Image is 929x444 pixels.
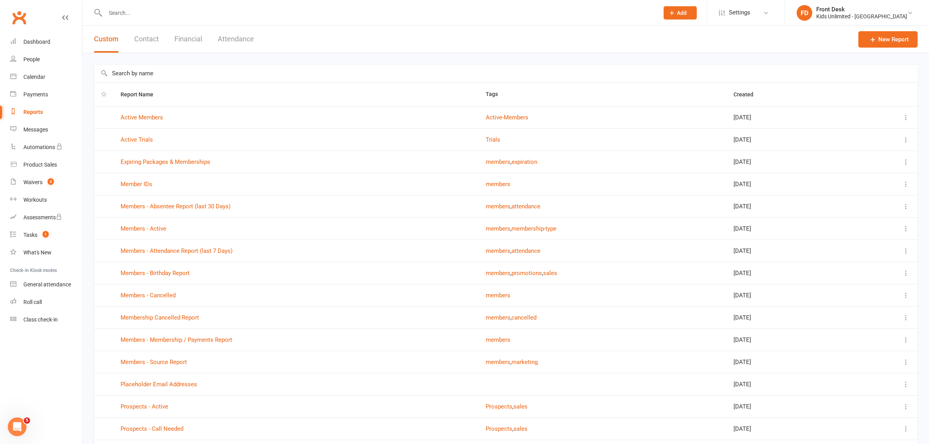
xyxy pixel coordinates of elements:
td: [DATE] [727,284,850,306]
a: Reports [10,103,82,121]
a: Members - Membership / Payments Report [121,336,232,343]
div: What's New [23,249,52,256]
div: Automations [23,144,55,150]
td: [DATE] [727,240,850,262]
button: Created [734,90,762,99]
a: People [10,51,82,68]
div: Tasks [23,232,37,238]
button: members [486,179,510,189]
td: [DATE] [727,195,850,217]
button: members [486,335,510,345]
div: People [23,56,40,62]
button: members [486,357,510,367]
a: Messages [10,121,82,139]
button: members [486,202,510,211]
a: Assessments [10,209,82,226]
input: Search by name [94,64,918,82]
span: Settings [729,4,750,21]
button: Active-Members [486,113,528,122]
a: Class kiosk mode [10,311,82,329]
div: FD [797,5,812,21]
td: [DATE] [727,373,850,395]
span: , [510,270,512,277]
span: Created [734,91,762,98]
div: Workouts [23,197,47,203]
a: Prospects - Call Needed [121,425,183,432]
div: Product Sales [23,162,57,168]
button: Financial [174,26,202,53]
td: [DATE] [727,351,850,373]
span: , [510,314,512,321]
div: Calendar [23,74,45,80]
button: Contact [134,26,159,53]
div: Waivers [23,179,43,185]
a: Roll call [10,293,82,311]
a: Automations [10,139,82,156]
a: Members - Active [121,225,166,232]
button: expiration [512,157,537,167]
div: Roll call [23,299,42,305]
a: Calendar [10,68,82,86]
button: marketing [512,357,538,367]
button: Custom [94,26,119,53]
div: Dashboard [23,39,50,45]
td: [DATE] [727,151,850,173]
a: Dashboard [10,33,82,51]
button: members [486,224,510,233]
button: Prospects [486,402,512,411]
a: Members - Source Report [121,359,187,366]
a: Active Trials [121,136,153,143]
th: Tags [479,83,727,106]
input: Search... [103,7,654,18]
button: Report Name [121,90,162,99]
td: [DATE] [727,217,850,240]
a: Payments [10,86,82,103]
button: sales [513,424,528,433]
span: 5 [24,417,30,424]
a: Members - Absentee Report (last 30 Days) [121,203,231,210]
span: Add [677,10,687,16]
a: Membership Cancelled Report [121,314,199,321]
a: Tasks 1 [10,226,82,244]
button: sales [543,268,557,278]
span: , [510,203,512,210]
a: Product Sales [10,156,82,174]
button: members [486,291,510,300]
button: members [486,268,510,278]
td: [DATE] [727,395,850,417]
a: Active Members [121,114,163,121]
div: Payments [23,91,48,98]
td: [DATE] [727,106,850,128]
td: [DATE] [727,262,850,284]
div: Kids Unlimited - [GEOGRAPHIC_DATA] [816,13,907,20]
span: , [510,158,512,165]
button: sales [513,402,528,411]
button: members [486,313,510,322]
a: Clubworx [9,8,29,27]
button: Attendance [218,26,254,53]
button: attendance [512,202,540,211]
div: Assessments [23,214,62,220]
iframe: Intercom live chat [8,417,27,436]
div: Messages [23,126,48,133]
a: Placeholder Email Addresses [121,381,197,388]
div: Class check-in [23,316,58,323]
td: [DATE] [727,128,850,151]
button: promotions [512,268,542,278]
button: membership-type [512,224,556,233]
span: 3 [48,178,54,185]
a: What's New [10,244,82,261]
td: [DATE] [727,173,850,195]
button: Trials [486,135,500,144]
div: General attendance [23,281,71,288]
a: New Report [858,31,918,48]
a: Prospects - Active [121,403,168,410]
span: , [512,425,513,432]
button: attendance [512,246,540,256]
button: members [486,157,510,167]
a: Members - Cancelled [121,292,176,299]
td: [DATE] [727,306,850,329]
a: Expiring Packages & Memberships [121,158,210,165]
span: , [512,403,513,410]
a: Member IDs [121,181,152,188]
